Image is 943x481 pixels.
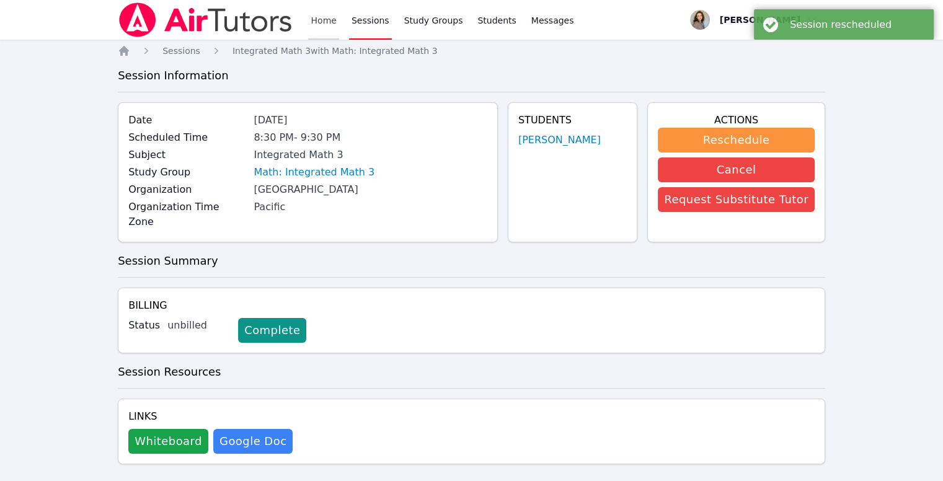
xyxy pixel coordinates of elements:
div: Session rescheduled [790,19,924,30]
button: Reschedule [658,128,815,152]
div: Integrated Math 3 [254,148,487,162]
a: Sessions [162,45,200,57]
a: [PERSON_NAME] [518,133,601,148]
img: Air Tutors [118,2,293,37]
div: Pacific [254,200,487,214]
h4: Actions [658,113,815,128]
label: Date [128,113,246,128]
a: Complete [238,318,306,343]
a: Math: Integrated Math 3 [254,165,374,180]
span: Sessions [162,46,200,56]
label: Study Group [128,165,246,180]
div: 8:30 PM - 9:30 PM [254,130,487,145]
label: Subject [128,148,246,162]
label: Organization Time Zone [128,200,246,229]
nav: Breadcrumb [118,45,825,57]
div: [GEOGRAPHIC_DATA] [254,182,487,197]
h3: Session Information [118,67,825,84]
h3: Session Summary [118,252,825,270]
span: Messages [531,14,574,27]
label: Organization [128,182,246,197]
div: [DATE] [254,113,487,128]
h4: Links [128,409,293,424]
a: Integrated Math 3with Math: Integrated Math 3 [232,45,438,57]
h4: Billing [128,298,815,313]
button: Whiteboard [128,429,208,454]
h3: Session Resources [118,363,825,381]
label: Scheduled Time [128,130,246,145]
div: unbilled [167,318,228,333]
span: Integrated Math 3 with Math: Integrated Math 3 [232,46,438,56]
label: Status [128,318,160,333]
a: Google Doc [213,429,293,454]
button: Request Substitute Tutor [658,187,815,212]
h4: Students [518,113,627,128]
button: Cancel [658,157,815,182]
